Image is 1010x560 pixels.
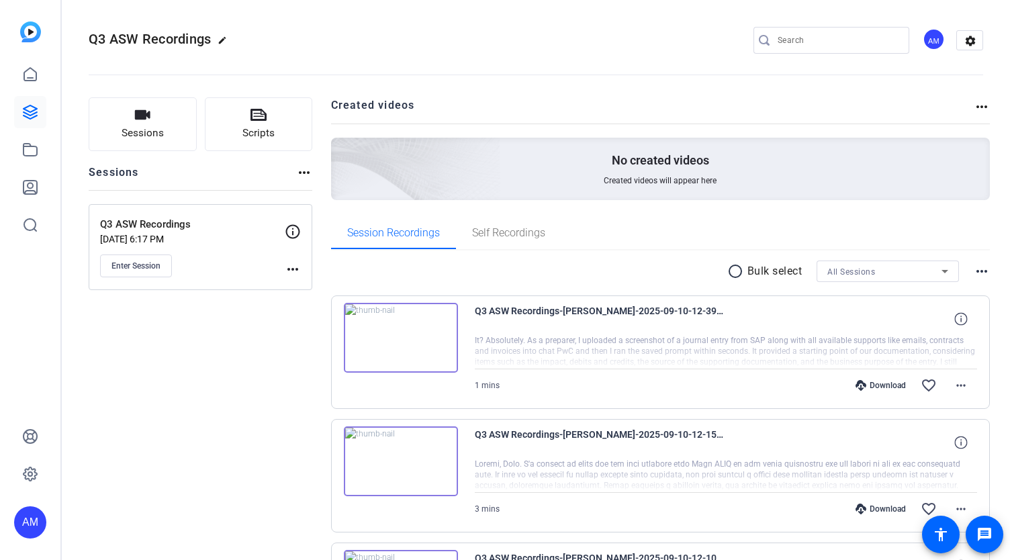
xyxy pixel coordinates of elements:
[347,228,440,238] span: Session Recordings
[957,31,984,51] mat-icon: settings
[122,126,164,141] span: Sessions
[827,267,875,277] span: All Sessions
[111,261,160,271] span: Enter Session
[20,21,41,42] img: blue-gradient.svg
[604,175,717,186] span: Created videos will appear here
[100,234,285,244] p: [DATE] 6:17 PM
[849,380,913,391] div: Download
[344,426,458,496] img: thumb-nail
[974,99,990,115] mat-icon: more_horiz
[89,97,197,151] button: Sessions
[923,28,945,50] div: AM
[218,36,234,52] mat-icon: edit
[296,165,312,181] mat-icon: more_horiz
[778,32,899,48] input: Search
[849,504,913,514] div: Download
[747,263,802,279] p: Bulk select
[976,526,993,543] mat-icon: message
[612,152,709,169] p: No created videos
[100,217,285,232] p: Q3 ASW Recordings
[89,31,211,47] span: Q3 ASW Recordings
[89,165,139,190] h2: Sessions
[100,254,172,277] button: Enter Session
[475,504,500,514] span: 3 mins
[974,263,990,279] mat-icon: more_horiz
[331,97,974,124] h2: Created videos
[475,426,723,459] span: Q3 ASW Recordings-[PERSON_NAME]-2025-09-10-12-15-48-774-0
[933,526,949,543] mat-icon: accessibility
[344,303,458,373] img: thumb-nail
[921,377,937,393] mat-icon: favorite_border
[921,501,937,517] mat-icon: favorite_border
[923,28,946,52] ngx-avatar: Abe Menendez
[242,126,275,141] span: Scripts
[953,377,969,393] mat-icon: more_horiz
[475,303,723,335] span: Q3 ASW Recordings-[PERSON_NAME]-2025-09-10-12-39-14-031-0
[472,228,545,238] span: Self Recordings
[475,381,500,390] span: 1 mins
[181,5,501,296] img: Creted videos background
[205,97,313,151] button: Scripts
[285,261,301,277] mat-icon: more_horiz
[14,506,46,539] div: AM
[953,501,969,517] mat-icon: more_horiz
[727,263,747,279] mat-icon: radio_button_unchecked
